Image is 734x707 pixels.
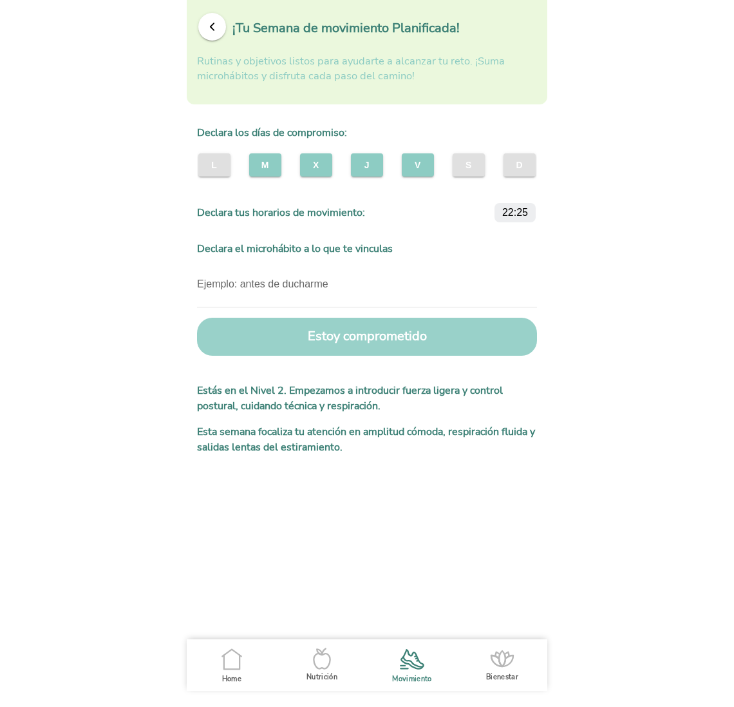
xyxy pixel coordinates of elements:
ion-button: D [503,153,536,177]
ion-label: Bienestar [486,672,518,682]
ion-label: Nutrición [306,672,337,682]
ion-button: M [249,153,281,177]
h5: ¡Tu Semana de movimiento Planificada! [232,21,460,36]
h4: Declara los días de compromiso: [197,125,537,140]
ion-button: X [300,153,332,177]
ion-button: S [453,153,485,177]
p: Esta semana focaliza tu atención en amplitud cómoda, respiración fluida y salidas lentas del esti... [197,424,537,455]
p: Estás en el Nivel 2. Empezamos a introducir fuerza ligera y control postural, cuidando técnica y ... [197,383,537,414]
ion-button: V [402,153,434,177]
p: Rutinas y objetivos listos para ayudarte a alcanzar tu reto. ¡Suma microhábitos y disfruta cada p... [197,53,537,83]
button: Estoy comprometido [197,318,537,356]
h4: Declara tus horarios de movimiento: [197,205,365,220]
h4: Declara el microhábito a lo que te vinculas [197,241,537,257]
ion-button: J [351,153,383,177]
ion-label: Movimiento [392,674,432,684]
ion-button: L [198,153,231,177]
ion-label: Home [222,674,241,684]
